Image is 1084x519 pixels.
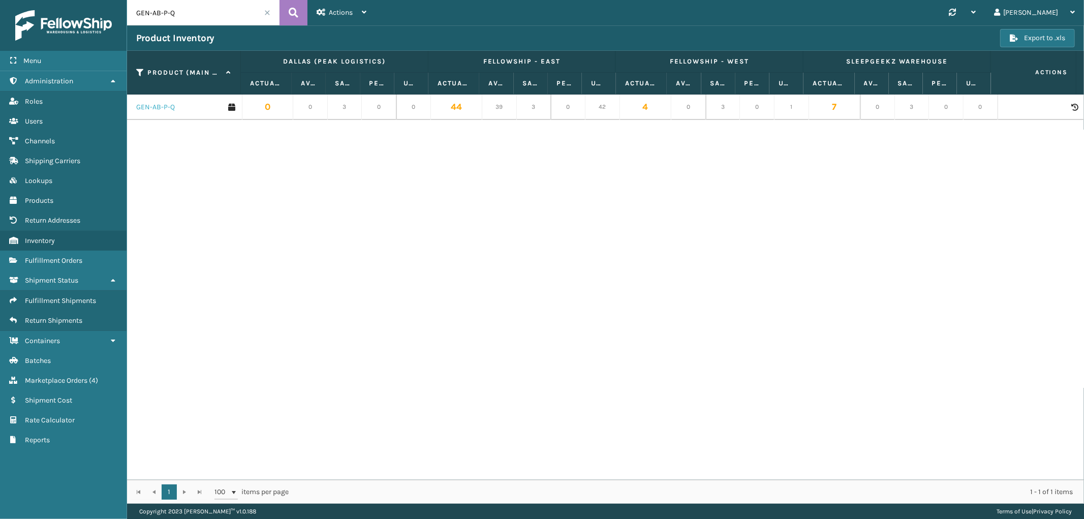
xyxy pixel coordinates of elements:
[625,57,794,66] label: Fellowship - West
[162,484,177,500] a: 1
[591,79,606,88] label: Unallocated
[404,79,419,88] label: Unallocated
[482,95,517,120] td: 39
[625,79,658,88] label: Actual Quantity
[250,79,283,88] label: Actual Quantity
[25,196,53,205] span: Products
[929,95,964,120] td: 0
[25,176,52,185] span: Lookups
[1071,104,1077,111] i: Product Activity
[136,32,214,44] h3: Product Inventory
[214,484,289,500] span: items per page
[369,79,385,88] label: Pending
[303,487,1073,497] div: 1 - 1 of 1 items
[89,376,98,385] span: ( 4 )
[997,504,1072,519] div: |
[551,95,585,120] td: 0
[585,95,620,120] td: 42
[964,95,998,120] td: 0
[860,95,895,120] td: 0
[438,79,470,88] label: Actual Quantity
[25,256,82,265] span: Fulfillment Orders
[242,95,293,120] td: 0
[362,95,396,120] td: 0
[329,8,353,17] span: Actions
[809,95,860,120] td: 7
[620,95,671,120] td: 4
[706,95,740,120] td: 3
[898,79,913,88] label: Safety
[335,79,350,88] label: Safety
[301,79,316,88] label: Available
[214,487,230,497] span: 100
[813,79,845,88] label: Actual Quantity
[25,337,60,345] span: Containers
[779,79,794,88] label: Unallocated
[328,95,362,120] td: 3
[997,508,1032,515] a: Terms of Use
[147,68,221,77] label: Product (MAIN SKU)
[293,95,328,120] td: 0
[250,57,419,66] label: Dallas (Peak Logistics)
[710,79,726,88] label: Safety
[813,57,981,66] label: SleepGeekz Warehouse
[25,77,73,85] span: Administration
[740,95,775,120] td: 0
[994,64,1074,81] span: Actions
[25,276,78,285] span: Shipment Status
[15,10,112,41] img: logo
[431,95,482,120] td: 44
[745,79,760,88] label: Pending
[23,56,41,65] span: Menu
[25,416,75,424] span: Rate Calculator
[557,79,572,88] label: Pending
[1000,29,1075,47] button: Export to .xls
[438,57,606,66] label: Fellowship - East
[25,236,55,245] span: Inventory
[488,79,504,88] label: Available
[136,102,175,112] a: GEN-AB-P-Q
[671,95,706,120] td: 0
[517,95,551,120] td: 3
[139,504,256,519] p: Copyright 2023 [PERSON_NAME]™ v 1.0.188
[966,79,981,88] label: Unallocated
[775,95,809,120] td: 1
[25,316,82,325] span: Return Shipments
[25,296,96,305] span: Fulfillment Shipments
[25,97,43,106] span: Roles
[932,79,947,88] label: Pending
[864,79,879,88] label: Available
[25,137,55,145] span: Channels
[676,79,691,88] label: Available
[25,436,50,444] span: Reports
[523,79,538,88] label: Safety
[25,117,43,126] span: Users
[895,95,930,120] td: 3
[25,157,80,165] span: Shipping Carriers
[396,95,431,120] td: 0
[25,376,87,385] span: Marketplace Orders
[1033,508,1072,515] a: Privacy Policy
[25,216,80,225] span: Return Addresses
[25,356,51,365] span: Batches
[25,396,72,405] span: Shipment Cost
